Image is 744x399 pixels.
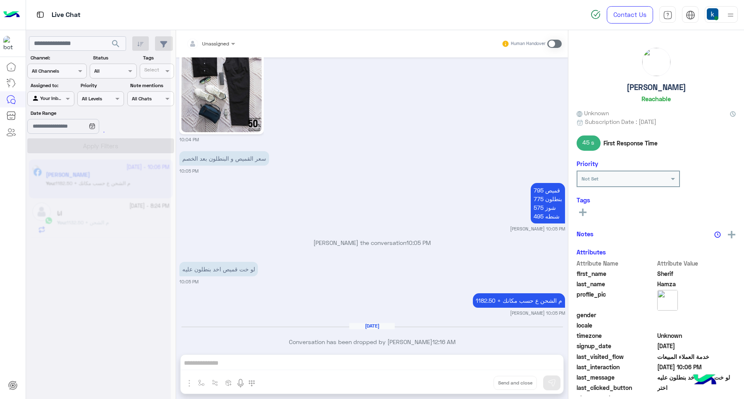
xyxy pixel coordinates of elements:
p: 23/9/2025, 10:05 PM [531,183,565,223]
img: picture [657,290,678,311]
p: 23/9/2025, 10:05 PM [179,262,258,276]
img: tab [663,10,672,20]
span: 2025-09-23T19:06:00.834Z [657,363,736,371]
p: 23/9/2025, 10:05 PM [179,151,269,166]
h6: Priority [577,160,598,167]
span: Hamza [657,280,736,288]
span: Attribute Value [657,259,736,268]
img: add [728,231,735,238]
span: Unknown [657,331,736,340]
img: spinner [591,9,601,19]
span: 2025-03-05T23:48:03.475Z [657,342,736,350]
small: 10:04 PM [179,136,199,143]
img: picture [642,48,670,76]
p: Conversation has been dropped by [PERSON_NAME] [179,337,565,346]
p: 23/9/2025, 10:05 PM [473,293,565,308]
h5: [PERSON_NAME] [627,83,686,92]
span: last_visited_flow [577,352,656,361]
small: [PERSON_NAME] 10:05 PM [510,310,565,316]
div: Select [143,66,159,76]
span: اختر [657,383,736,392]
span: Unknown [577,109,609,117]
span: profile_pic [577,290,656,309]
img: Logo [3,6,20,24]
small: 10:05 PM [179,168,198,174]
h6: Notes [577,230,594,237]
span: 10:05 PM [406,239,431,246]
a: Contact Us [607,6,653,24]
span: لو خت قميص اخد بنطلون عليه [657,373,736,382]
span: 12:16 AM [432,338,455,345]
span: Subscription Date : [DATE] [585,117,656,126]
span: signup_date [577,342,656,350]
button: Send and close [494,376,537,390]
div: loading... [91,125,105,139]
img: userImage [707,8,718,20]
h6: [DATE] [349,323,395,329]
h6: Tags [577,196,736,204]
small: [PERSON_NAME] 10:05 PM [510,226,565,232]
p: [PERSON_NAME] the conversation [179,238,565,247]
p: Live Chat [52,9,81,21]
span: last_message [577,373,656,382]
span: First Response Time [603,139,658,147]
h6: Reachable [641,95,671,102]
span: locale [577,321,656,330]
span: null [657,311,736,319]
span: 45 s [577,135,601,150]
img: 552064709_797561129492861_2137505472984717849_n.jpg [181,32,262,132]
img: tab [35,9,45,20]
img: profile [725,10,736,20]
span: gender [577,311,656,319]
a: tab [659,6,676,24]
span: Attribute Name [577,259,656,268]
img: hulul-logo.png [690,366,719,395]
span: null [657,321,736,330]
img: tab [686,10,695,20]
h6: Attributes [577,248,606,256]
small: 10:05 PM [179,278,198,285]
span: خدمة العملاء المبيعات [657,352,736,361]
span: Sherif [657,269,736,278]
span: last_name [577,280,656,288]
span: timezone [577,331,656,340]
small: Human Handover [511,40,546,47]
span: first_name [577,269,656,278]
img: notes [714,231,721,238]
b: Not Set [582,176,599,182]
span: last_interaction [577,363,656,371]
img: 713415422032625 [3,36,18,51]
span: Unassigned [202,40,229,47]
span: last_clicked_button [577,383,656,392]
